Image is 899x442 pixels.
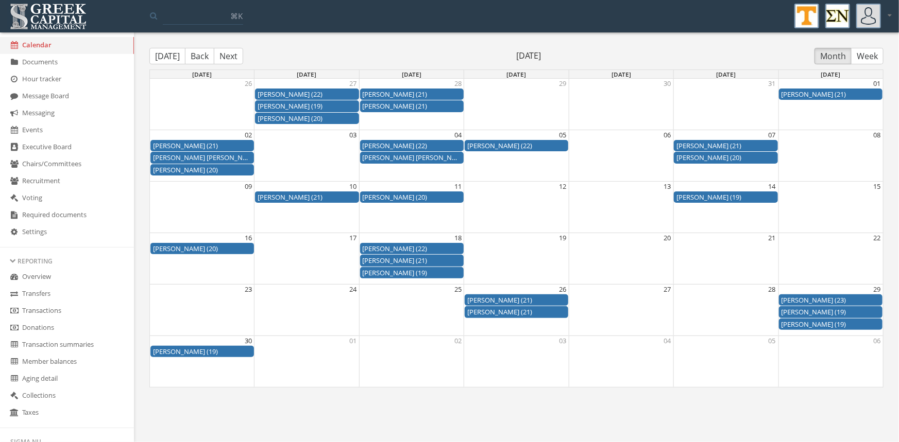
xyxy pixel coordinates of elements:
[676,141,775,151] div: Keaton Sanchez (21)
[782,320,880,329] div: Jack Pencek (19)
[245,182,252,191] button: 09
[454,182,462,191] button: 11
[230,11,243,21] span: ⌘K
[402,70,421,78] span: [DATE]
[153,347,251,357] div: Blair Wilson (19)
[153,244,251,254] div: Aidan Klaus (20)
[664,233,671,243] button: 20
[454,233,462,243] button: 18
[245,130,252,140] button: 02
[10,257,124,266] div: Reporting
[350,285,357,294] button: 24
[350,182,357,191] button: 10
[245,285,252,294] button: 23
[821,70,841,78] span: [DATE]
[350,336,357,346] button: 01
[815,48,852,64] button: Month
[363,101,461,111] div: Ryan Van Dusen (21)
[664,285,671,294] button: 27
[245,336,252,346] button: 30
[350,79,357,89] button: 27
[782,307,880,317] div: Dylan Pencek (19)
[769,285,776,294] button: 28
[782,90,880,99] div: Jordan Lukins (21)
[153,153,251,163] div: Jackson Schultz (21)
[873,79,880,89] button: 01
[467,295,566,305] div: Davis Scott (21)
[153,141,251,151] div: John Macon (21)
[664,336,671,346] button: 04
[506,70,526,78] span: [DATE]
[454,130,462,140] button: 04
[664,130,671,140] button: 06
[559,336,566,346] button: 03
[245,233,252,243] button: 16
[363,192,461,202] div: Cam McIntyre (20)
[873,285,880,294] button: 29
[153,165,251,175] div: Josh Reaves (20)
[612,70,631,78] span: [DATE]
[363,256,461,266] div: Garrett Simmons (21)
[467,141,566,151] div: Jason Seaholm (22)
[769,130,776,140] button: 07
[363,153,461,163] div: Jackson Moss (21)
[559,233,566,243] button: 19
[454,336,462,346] button: 02
[350,130,357,140] button: 03
[363,141,461,151] div: Ty Clem (22)
[676,153,775,163] div: Colin Robinson (20)
[258,101,356,111] div: Evan Gilliland (19)
[185,48,214,64] button: Back
[297,70,317,78] span: [DATE]
[782,295,880,305] div: Bobby Lowe (23)
[664,79,671,89] button: 30
[214,48,243,64] button: Next
[149,48,185,64] button: [DATE]
[243,50,815,62] span: [DATE]
[559,130,566,140] button: 05
[716,70,736,78] span: [DATE]
[454,285,462,294] button: 25
[363,90,461,99] div: Vaughn Thomas (21)
[192,70,212,78] span: [DATE]
[559,79,566,89] button: 29
[873,336,880,346] button: 06
[363,268,461,278] div: Whit Dean (19)
[769,79,776,89] button: 31
[258,90,356,99] div: Ben Ahmer (22)
[350,233,357,243] button: 17
[873,130,880,140] button: 08
[258,192,356,202] div: Cody Jurgenson (21)
[258,114,356,123] div: Gavin McHugh (20)
[769,182,776,191] button: 14
[245,79,252,89] button: 26
[873,233,880,243] button: 22
[676,192,775,202] div: Owen Smith (19)
[851,48,884,64] button: Week
[559,285,566,294] button: 26
[559,182,566,191] button: 12
[769,336,776,346] button: 05
[149,69,884,388] div: Month View
[873,182,880,191] button: 15
[664,182,671,191] button: 13
[769,233,776,243] button: 21
[363,244,461,254] div: Gavin Dooren (22)
[467,307,566,317] div: Kyle Steinhofer (21)
[454,79,462,89] button: 28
